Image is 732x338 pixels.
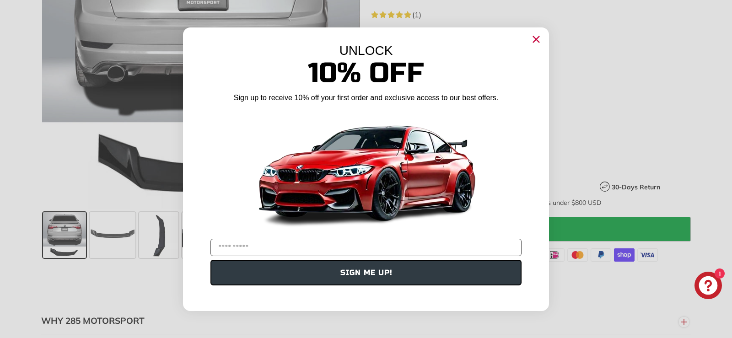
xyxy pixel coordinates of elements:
[339,43,393,58] span: UNLOCK
[692,272,725,301] inbox-online-store-chat: Shopify online store chat
[252,107,480,235] img: Banner showing BMW 4 Series Body kit
[234,94,498,102] span: Sign up to receive 10% off your first order and exclusive access to our best offers.
[529,32,544,47] button: Close dialog
[210,239,522,256] input: YOUR EMAIL
[210,260,522,285] button: SIGN ME UP!
[308,56,424,90] span: 10% Off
